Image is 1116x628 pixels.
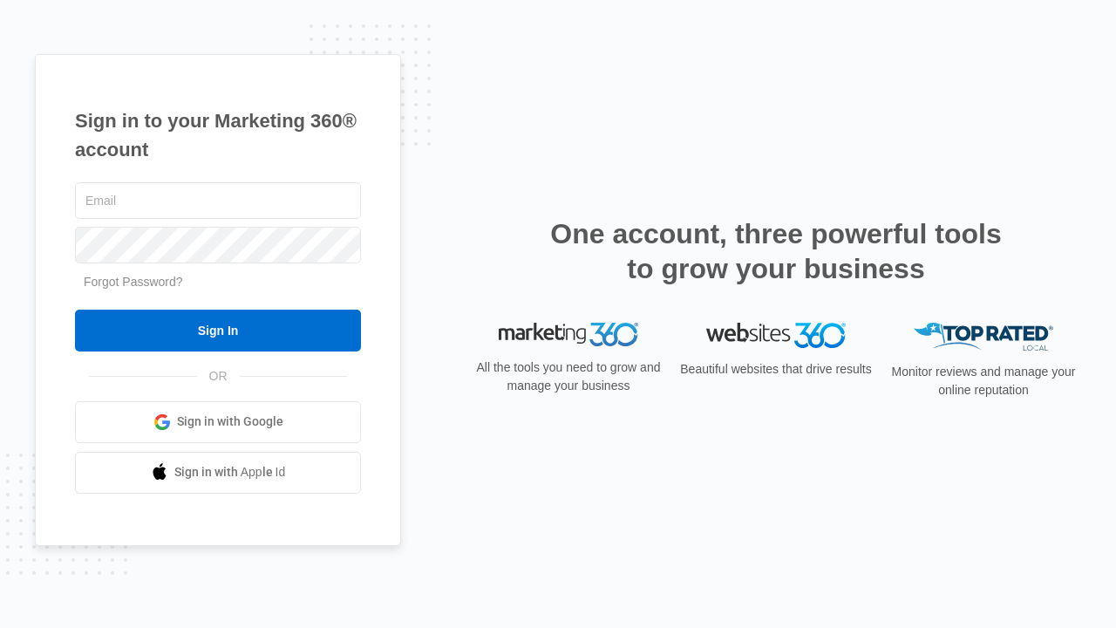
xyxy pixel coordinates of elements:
[706,323,846,348] img: Websites 360
[499,323,638,347] img: Marketing 360
[174,463,286,481] span: Sign in with Apple Id
[678,360,874,379] p: Beautiful websites that drive results
[177,413,283,431] span: Sign in with Google
[545,216,1007,286] h2: One account, three powerful tools to grow your business
[914,323,1053,352] img: Top Rated Local
[75,106,361,164] h1: Sign in to your Marketing 360® account
[886,363,1081,399] p: Monitor reviews and manage your online reputation
[84,275,183,289] a: Forgot Password?
[75,401,361,443] a: Sign in with Google
[75,452,361,494] a: Sign in with Apple Id
[75,310,361,352] input: Sign In
[75,182,361,219] input: Email
[471,358,666,395] p: All the tools you need to grow and manage your business
[197,367,240,386] span: OR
